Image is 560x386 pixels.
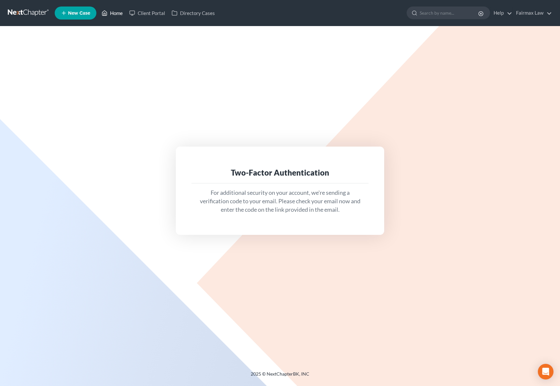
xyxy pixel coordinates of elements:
[68,11,90,16] span: New Case
[168,7,218,19] a: Directory Cases
[513,7,552,19] a: Fairmax Law
[197,167,363,178] div: Two-Factor Authentication
[98,7,126,19] a: Home
[420,7,479,19] input: Search by name...
[197,189,363,214] p: For additional security on your account, we're sending a verification code to your email. Please ...
[94,371,466,382] div: 2025 © NextChapterBK, INC
[538,364,553,379] div: Open Intercom Messenger
[490,7,512,19] a: Help
[126,7,168,19] a: Client Portal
